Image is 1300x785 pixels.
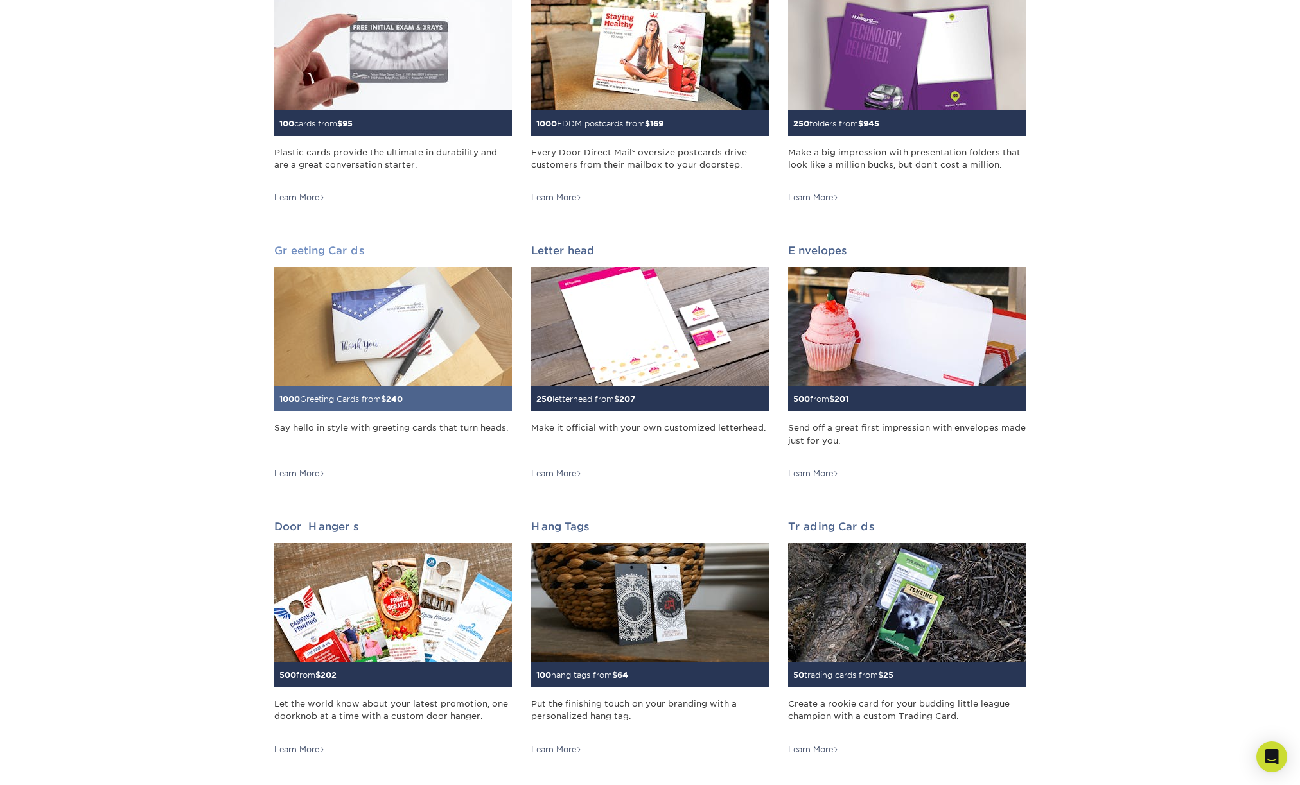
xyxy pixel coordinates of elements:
div: Learn More [531,192,582,203]
h2: Letterhead [531,245,769,257]
img: Hang Tags [531,543,769,662]
span: 207 [619,394,635,404]
div: Learn More [274,192,325,203]
span: 202 [321,670,337,680]
span: $ [829,394,834,404]
span: 500 [279,670,296,680]
a: Letterhead 250letterhead from$207 Make it official with your own customized letterhead. Learn More [531,245,769,479]
div: Plastic cards provide the ultimate in durability and are a great conversation starter. [274,146,512,184]
div: Learn More [274,744,325,755]
span: 169 [650,119,663,128]
span: 100 [536,670,551,680]
div: Make it official with your own customized letterhead. [531,422,769,459]
img: Door Hangers [274,543,512,662]
span: $ [612,670,617,680]
img: Letterhead [531,267,769,386]
span: $ [381,394,386,404]
small: EDDM postcards from [536,119,663,128]
small: letterhead from [536,394,635,404]
span: $ [614,394,619,404]
span: 95 [342,119,353,128]
small: from [793,394,848,404]
span: $ [878,670,883,680]
span: 25 [883,670,893,680]
h2: Trading Cards [788,521,1026,533]
span: 50 [793,670,804,680]
div: Learn More [788,744,839,755]
span: 64 [617,670,628,680]
div: Create a rookie card for your budding little league champion with a custom Trading Card. [788,698,1026,735]
span: 250 [536,394,552,404]
span: 1000 [536,119,557,128]
img: Trading Cards [788,543,1026,662]
small: folders from [793,119,879,128]
div: Send off a great first impression with envelopes made just for you. [788,422,1026,459]
img: Envelopes [788,267,1026,386]
span: $ [858,119,863,128]
div: Learn More [788,468,839,479]
span: 945 [863,119,879,128]
div: Put the finishing touch on your branding with a personalized hang tag. [531,698,769,735]
div: Say hello in style with greeting cards that turn heads. [274,422,512,459]
small: Greeting Cards from [279,394,403,404]
h2: Hang Tags [531,521,769,533]
div: Open Intercom Messenger [1256,741,1287,772]
span: 1000 [279,394,300,404]
a: Greeting Cards 1000Greeting Cards from$240 Say hello in style with greeting cards that turn heads... [274,245,512,479]
span: 500 [793,394,810,404]
span: $ [337,119,342,128]
div: Learn More [788,192,839,203]
span: 100 [279,119,294,128]
small: hang tags from [536,670,628,680]
a: Trading Cards 50trading cards from$25 Create a rookie card for your budding little league champio... [788,521,1026,755]
h2: Greeting Cards [274,245,512,257]
div: Learn More [274,468,325,479]
small: from [279,670,337,680]
small: trading cards from [793,670,893,680]
span: 250 [793,119,809,128]
span: 201 [834,394,848,404]
img: Greeting Cards [274,267,512,386]
h2: Envelopes [788,245,1026,257]
span: 240 [386,394,403,404]
div: Let the world know about your latest promotion, one doorknob at a time with a custom door hanger. [274,698,512,735]
a: Envelopes 500from$201 Send off a great first impression with envelopes made just for you. Learn More [788,245,1026,479]
a: Door Hangers 500from$202 Let the world know about your latest promotion, one doorknob at a time w... [274,521,512,755]
span: $ [315,670,321,680]
a: Hang Tags 100hang tags from$64 Put the finishing touch on your branding with a personalized hang ... [531,521,769,755]
div: Learn More [531,468,582,479]
div: Every Door Direct Mail® oversize postcards drive customers from their mailbox to your doorstep. [531,146,769,184]
h2: Door Hangers [274,521,512,533]
small: cards from [279,119,353,128]
span: $ [645,119,650,128]
div: Make a big impression with presentation folders that look like a million bucks, but don't cost a ... [788,146,1026,184]
div: Learn More [531,744,582,755]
